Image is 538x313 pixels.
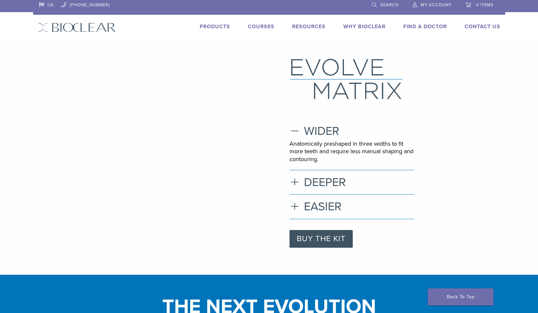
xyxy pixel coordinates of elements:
[403,23,447,30] a: Find A Doctor
[292,23,326,30] a: Resources
[465,1,494,9] a: 0 items
[380,2,399,8] span: Search
[412,1,451,9] a: My Account
[200,23,230,30] a: Products
[476,2,494,8] span: 0 items
[289,230,353,248] a: BUY THE KIT
[371,1,399,9] a: Search
[428,288,493,305] a: Back To Top
[289,140,414,163] p: Anatomically preshaped in three widths to fit more teeth and require less manual shaping and cont...
[60,1,110,9] a: [PHONE_NUMBER]
[289,199,414,214] h3: EASIER
[289,124,414,138] h3: WIDER
[38,23,116,32] img: Bioclear
[38,1,54,9] a: US
[343,23,386,30] a: Why Bioclear
[465,23,500,30] a: Contact Us
[289,175,414,189] h3: DEEPER
[421,2,451,8] span: My Account
[248,23,274,30] a: Courses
